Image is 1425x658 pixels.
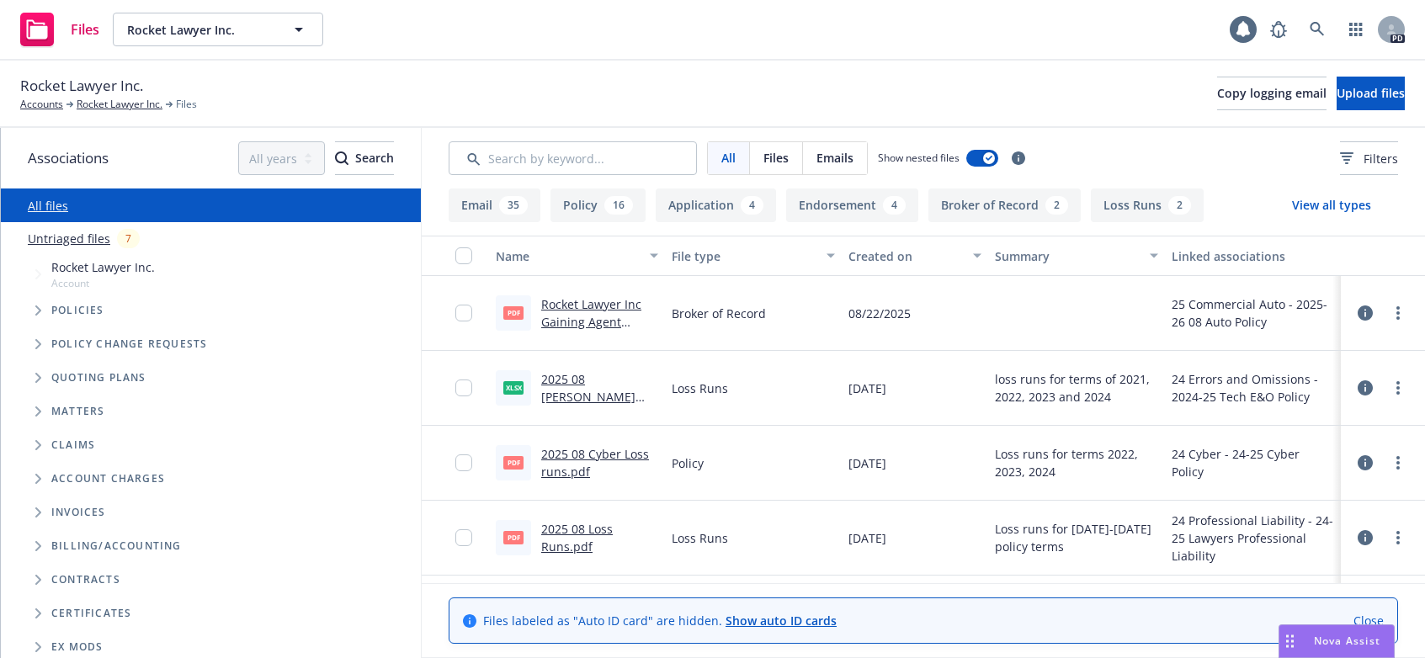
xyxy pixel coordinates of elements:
[51,575,120,585] span: Contracts
[483,612,837,629] span: Files labeled as "Auto ID card" are hidden.
[77,97,162,112] a: Rocket Lawyer Inc.
[20,97,63,112] a: Accounts
[848,454,886,472] span: [DATE]
[1300,13,1334,46] a: Search
[741,196,763,215] div: 4
[1172,295,1334,331] div: 25 Commercial Auto - 2025-26 08 Auto Policy
[672,379,728,397] span: Loss Runs
[489,236,665,276] button: Name
[928,188,1081,222] button: Broker of Record
[1339,13,1373,46] a: Switch app
[51,608,131,618] span: Certificates
[672,529,728,547] span: Loss Runs
[1388,453,1408,473] a: more
[995,370,1157,406] span: loss runs for terms of 2021, 2022, 2023 and 2024
[51,474,165,484] span: Account charges
[1091,188,1204,222] button: Loss Runs
[1172,512,1334,565] div: 24 Professional Liability - 24-25 Lawyers Professional Liability
[995,520,1157,555] span: Loss runs for [DATE]-[DATE] policy terms
[455,529,472,546] input: Toggle Row Selected
[604,196,633,215] div: 16
[1388,528,1408,548] a: more
[672,305,766,322] span: Broker of Record
[1262,13,1295,46] a: Report a Bug
[127,21,273,39] span: Rocket Lawyer Inc.
[1217,85,1327,101] span: Copy logging email
[1265,188,1398,222] button: View all types
[71,23,99,36] span: Files
[113,13,323,46] button: Rocket Lawyer Inc.
[1172,247,1334,265] div: Linked associations
[1,255,421,529] div: Tree Example
[541,446,649,480] a: 2025 08 Cyber Loss runs.pdf
[51,276,155,290] span: Account
[665,236,841,276] button: File type
[449,188,540,222] button: Email
[848,247,963,265] div: Created on
[496,247,640,265] div: Name
[503,381,524,394] span: xlsx
[13,6,106,53] a: Files
[1314,634,1380,648] span: Nova Assist
[51,642,103,652] span: Ex Mods
[503,456,524,469] span: pdf
[28,230,110,247] a: Untriaged files
[1340,141,1398,175] button: Filters
[995,247,1139,265] div: Summary
[449,141,697,175] input: Search by keyword...
[848,529,886,547] span: [DATE]
[672,454,704,472] span: Policy
[51,373,146,383] span: Quoting plans
[726,613,837,629] a: Show auto ID cards
[20,75,143,97] span: Rocket Lawyer Inc.
[335,141,394,175] button: SearchSearch
[335,151,348,165] svg: Search
[51,541,182,551] span: Billing/Accounting
[883,196,906,215] div: 4
[541,521,613,555] a: 2025 08 Loss Runs.pdf
[848,379,886,397] span: [DATE]
[848,305,911,322] span: 08/22/2025
[1337,77,1405,110] button: Upload files
[117,229,140,248] div: 7
[995,445,1157,480] span: Loss runs for terms 2022, 2023, 2024
[51,507,106,517] span: Invoices
[1172,370,1334,406] div: 24 Errors and Omissions - 2024-25 Tech E&O Policy
[455,454,472,471] input: Toggle Row Selected
[51,406,104,417] span: Matters
[878,151,960,165] span: Show nested files
[51,305,104,316] span: Policies
[503,531,524,544] span: pdf
[1172,445,1334,480] div: 24 Cyber - 24-25 Cyber Policy
[763,149,789,167] span: Files
[503,306,524,319] span: pdf
[28,147,109,169] span: Associations
[176,97,197,112] span: Files
[1388,303,1408,323] a: more
[455,305,472,321] input: Toggle Row Selected
[499,196,528,215] div: 35
[672,247,816,265] div: File type
[721,149,736,167] span: All
[786,188,918,222] button: Endorsement
[1364,150,1398,167] span: Filters
[1388,378,1408,398] a: more
[1217,77,1327,110] button: Copy logging email
[1279,624,1395,658] button: Nova Assist
[1165,236,1341,276] button: Linked associations
[550,188,646,222] button: Policy
[1279,625,1300,657] div: Drag to move
[51,440,95,450] span: Claims
[1353,612,1384,629] a: Close
[28,198,68,214] a: All files
[1337,85,1405,101] span: Upload files
[51,258,155,276] span: Rocket Lawyer Inc.
[455,379,472,396] input: Toggle Row Selected
[1340,150,1398,167] span: Filters
[656,188,776,222] button: Application
[455,247,472,264] input: Select all
[541,296,641,348] a: Rocket Lawyer Inc Gaining Agent Letter.pdf
[541,371,635,422] a: 2025 08 [PERSON_NAME] loss runs.xlsx
[816,149,853,167] span: Emails
[335,142,394,174] div: Search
